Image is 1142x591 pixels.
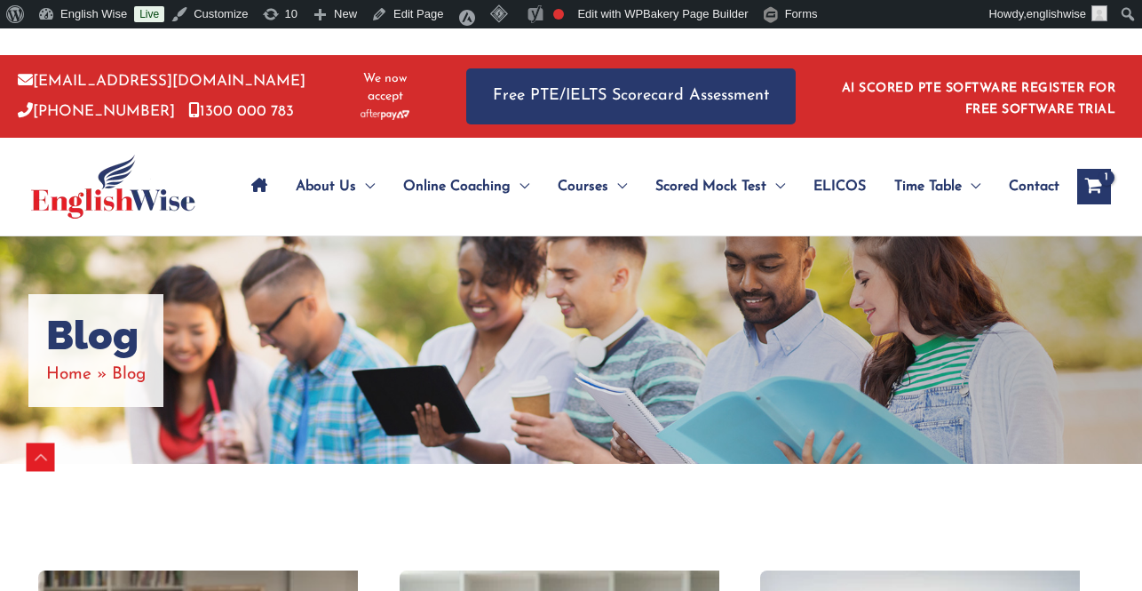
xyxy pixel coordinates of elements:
a: CoursesMenu Toggle [543,156,641,218]
span: Contact [1009,156,1059,218]
a: About UsMenu Toggle [282,156,389,218]
a: Scored Mock TestMenu Toggle [641,156,799,218]
div: Focus keyphrase not set [553,9,564,20]
h1: Blog [46,312,146,360]
span: We now accept [348,70,422,106]
a: 1300 000 783 [188,104,294,119]
span: Blog [112,366,146,383]
span: Menu Toggle [766,156,785,218]
a: ELICOS [799,156,880,218]
span: ELICOS [813,156,866,218]
span: Scored Mock Test [655,156,766,218]
a: Live [134,6,164,22]
aside: Header Widget 1 [831,68,1124,125]
nav: Breadcrumbs [46,360,146,389]
a: Time TableMenu Toggle [880,156,995,218]
span: Time Table [894,156,962,218]
a: [EMAIL_ADDRESS][DOMAIN_NAME] [18,74,305,89]
span: Menu Toggle [962,156,980,218]
a: Contact [995,156,1059,218]
img: cropped-ew-logo [31,155,195,219]
nav: Site Navigation: Main Menu [237,156,1059,218]
a: AI SCORED PTE SOFTWARE REGISTER FOR FREE SOFTWARE TRIAL [842,82,1116,116]
span: englishwise [1027,7,1086,20]
span: Courses [558,156,608,218]
img: ashok kumar [1091,5,1107,21]
a: View Shopping Cart, 1 items [1077,169,1111,204]
span: Menu Toggle [608,156,627,218]
a: Home [46,366,91,383]
a: Online CoachingMenu Toggle [389,156,543,218]
span: Menu Toggle [356,156,375,218]
a: [PHONE_NUMBER] [18,104,175,119]
img: Afterpay-Logo [361,109,409,119]
span: About Us [296,156,356,218]
a: Free PTE/IELTS Scorecard Assessment [466,68,796,124]
span: Menu Toggle [511,156,529,218]
span: Online Coaching [403,156,511,218]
